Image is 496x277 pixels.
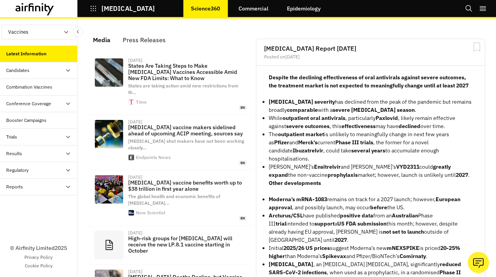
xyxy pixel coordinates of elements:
a: Privacy Policy [24,254,53,261]
strong: Merck’s [298,139,318,146]
p: While , particularly , likely remain effective against , this may have over time. [269,114,472,130]
img: vaccine-shutterstock-1.jpg [95,120,123,148]
p: [MEDICAL_DATA] vaccine makers sidelined ahead of upcoming ACIP meeting, sources say [128,124,247,137]
div: Combination Vaccines [6,84,52,91]
div: New Scientist [136,210,165,215]
strong: several years [351,147,385,154]
strong: trial [276,220,286,227]
strong: not set to launch [383,228,424,235]
strong: [MEDICAL_DATA] [269,261,313,268]
img: 180x180.50b024f6.png [129,210,134,215]
span: The global health and economic benefits of [MEDICAL_DATA] … [128,193,220,206]
strong: Comirnaty [400,253,426,260]
img: GettyImages-2217715081.jpg [95,58,123,87]
span: en [239,105,247,110]
div: Latest Information [6,50,46,57]
strong: severe [286,123,304,130]
strong: mNEXSPIKE [387,245,419,251]
p: © Airfinity Limited 2025 [10,244,67,252]
a: [DATE][MEDICAL_DATA] vaccine benefits worth up to $38 trillion in first year aloneThe global heal... [88,170,253,226]
div: [DATE] [128,231,142,235]
strong: outcomes [305,123,330,130]
strong: Pfizer [274,139,289,146]
strong: declined [398,123,420,130]
a: [DATE]High-risk groups for [MEDICAL_DATA] will receive the new LP.8.1 vaccine starting in October [88,226,253,265]
a: [DATE]States Are Taking Steps to Make [MEDICAL_DATA] Vaccines Accessible Amid New FDA Limits: Wha... [88,53,253,115]
strong: Ensitrelvir [314,163,341,170]
div: [DATE] [128,58,142,63]
strong: Other developments [269,180,321,186]
strong: effectiveness [342,123,376,130]
div: Results [6,150,22,157]
div: Posted on [DATE] [264,55,477,59]
strong: [MEDICAL_DATA] severity [269,98,335,105]
strong: 2025/26 US prices [283,245,330,251]
a: [DATE][MEDICAL_DATA] vaccine makers sidelined ahead of upcoming ACIP meeting, sources say[MEDICAL... [88,115,253,170]
strong: Arcturus/CSL [269,212,303,219]
div: [DATE] [128,175,142,180]
div: Reports [6,183,23,190]
div: Press Releases [123,34,166,46]
div: Conference Coverage [6,100,51,107]
button: Ask our analysts [468,252,489,273]
strong: 2027 [335,236,347,243]
strong: positive data [340,212,373,219]
strong: Despite the declining effectiveness of oral antivirals against severe outcomes, the treatment mar... [269,74,469,89]
button: Vaccines [2,25,76,39]
strong: Australian [392,212,418,219]
h2: [MEDICAL_DATA] Report [DATE] [264,45,477,51]
img: android-chrome-192x192.png [129,99,134,105]
button: Search [465,2,473,15]
strong: US FDA submission [337,220,386,227]
span: en [239,216,247,221]
strong: outpatient market [278,131,324,138]
strong: Spikevax [322,253,346,260]
p: Science360 [191,5,220,12]
p: [MEDICAL_DATA] [101,5,155,12]
div: Endpoints News [136,155,171,160]
p: has declined from the peak of the pandemic but remains broadly with a . [269,98,472,114]
strong: 2027 [456,171,468,178]
strong: Moderna’s mRNA-1083 [269,196,327,203]
button: Close Sidebar [73,27,83,37]
p: High-risk groups for [MEDICAL_DATA] will receive the new LP.8.1 vaccine starting in October [128,235,247,254]
p: Initial suggest Moderna’s new is priced than Moderna’s and Pfizer/BioNTech’s . [269,244,472,260]
p: [MEDICAL_DATA] vaccine benefits worth up to $38 trillion in first year alone [128,180,247,192]
p: have published from an Phase III intended to a this month; however, despite already having EU app... [269,212,472,244]
a: Cookie Policy [25,262,53,269]
div: Media [93,34,110,46]
img: SEI_266205061.jpg [95,175,123,203]
button: [MEDICAL_DATA] [90,2,155,15]
div: [DATE] [128,269,142,274]
strong: Phase III trials [335,139,373,146]
span: States are taking action amid new restrictions from th … [128,83,239,95]
p: The is unlikely to meaningfully change in next few years as and current , the former for a novel ... [269,130,472,163]
strong: prophylaxis [328,171,358,178]
svg: Bookmark Report [472,42,482,52]
strong: VYD2311 [396,163,419,170]
p: States Are Taking Steps to Make [MEDICAL_DATA] Vaccines Accessible Amid New FDA Limits: What to Know [128,63,247,81]
p: remains on track for a 2027 launch; however, , and possibly launch, may occur the US. [269,195,472,212]
strong: Paxlovid [376,115,398,121]
strong: severe [MEDICAL_DATA] season [333,106,415,113]
strong: comparable [287,106,318,113]
span: [MEDICAL_DATA] shot makers have not been working closely … [128,138,244,150]
div: Trials [6,133,17,140]
span: en [239,161,247,166]
div: Time [136,100,147,104]
strong: before [370,204,387,211]
strong: outpatient oral antivirals [283,115,345,121]
strong: support [314,220,335,227]
div: Booster Campaigns [6,117,46,124]
img: apple-touch-icon.png [129,155,134,160]
strong: Ibuzatrelvir [293,147,323,154]
div: Regulatory [6,167,29,174]
p: [PERSON_NAME]’s and [PERSON_NAME]’s could the non-vaccine market; however, launch is unlikely unt... [269,163,472,179]
div: [DATE] [128,120,142,124]
div: Candidates [6,67,29,74]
